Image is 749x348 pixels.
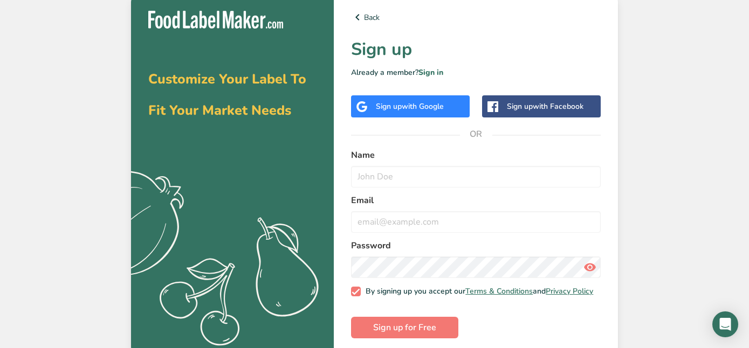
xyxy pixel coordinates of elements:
[351,194,601,207] label: Email
[361,287,594,296] span: By signing up you accept our and
[373,321,436,334] span: Sign up for Free
[351,37,601,62] h1: Sign up
[351,317,458,338] button: Sign up for Free
[148,11,283,29] img: Food Label Maker
[712,311,738,337] div: Open Intercom Messenger
[351,67,601,78] p: Already a member?
[351,239,601,252] label: Password
[418,67,443,78] a: Sign in
[546,286,593,296] a: Privacy Policy
[460,118,492,150] span: OR
[351,11,601,24] a: Back
[351,211,601,233] input: email@example.com
[376,101,444,112] div: Sign up
[533,101,583,112] span: with Facebook
[148,70,306,120] span: Customize Your Label To Fit Your Market Needs
[402,101,444,112] span: with Google
[507,101,583,112] div: Sign up
[351,149,601,162] label: Name
[351,166,601,187] input: John Doe
[465,286,533,296] a: Terms & Conditions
